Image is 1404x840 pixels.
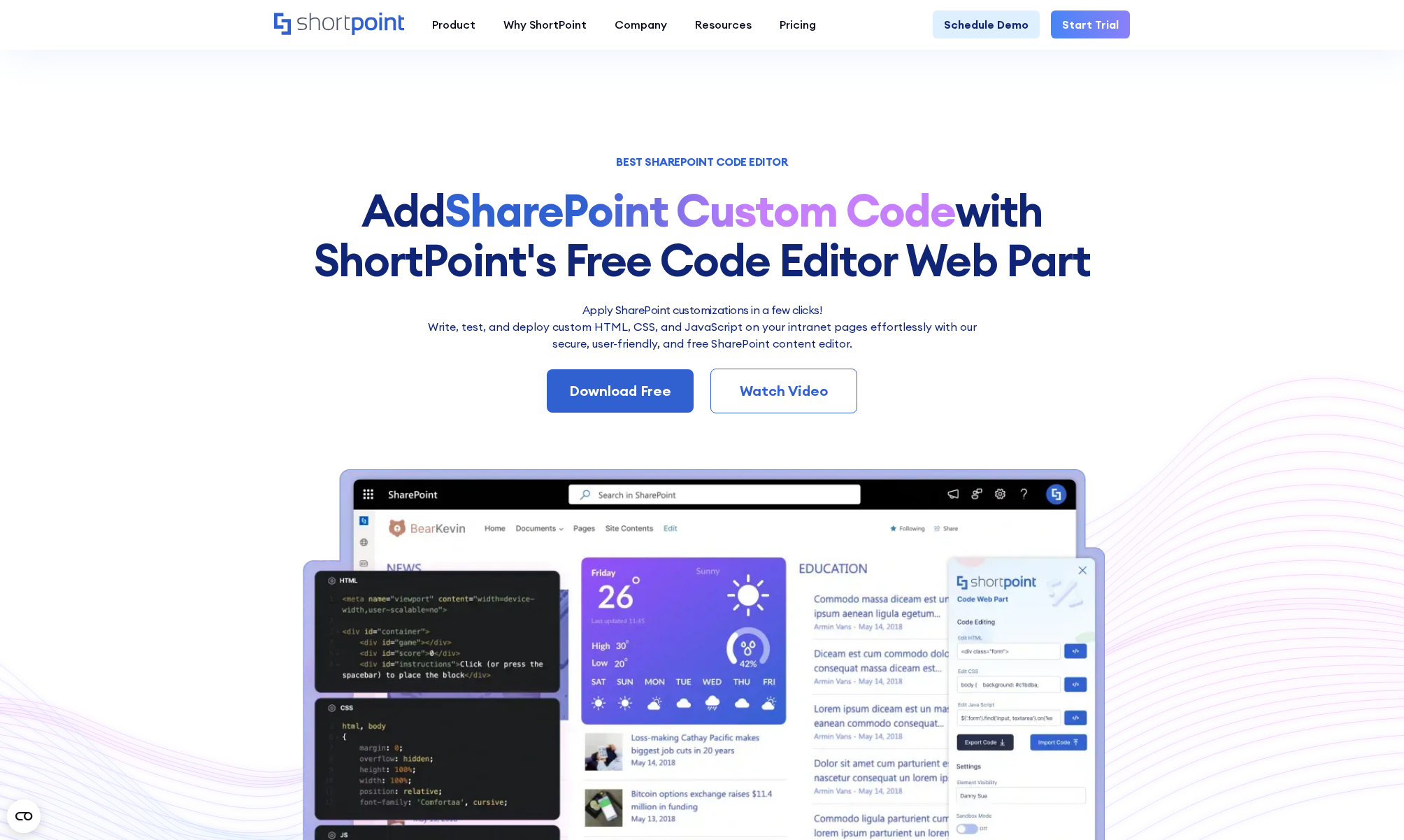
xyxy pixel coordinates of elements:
[489,10,601,38] a: Why ShortPoint
[1334,773,1404,840] iframe: Chat Widget
[601,10,681,38] a: Company
[547,369,694,413] a: Download Free
[445,182,955,239] strong: SharePoint Custom Code
[418,10,489,38] a: Product
[780,16,816,33] div: Pricing
[569,380,671,401] div: Download Free
[766,10,830,38] a: Pricing
[419,301,985,318] h2: Apply SharePoint customizations in a few clicks!
[1051,10,1130,38] a: Start Trial
[432,16,475,33] div: Product
[7,799,41,833] button: Open CMP widget
[933,10,1040,38] a: Schedule Demo
[733,380,834,401] div: Watch Video
[681,10,766,38] a: Resources
[274,157,1130,166] h1: BEST SHAREPOINT CODE EDITOR
[695,16,752,33] div: Resources
[615,16,667,33] div: Company
[274,186,1130,285] h1: Add with ShortPoint's Free Code Editor Web Part
[419,318,985,352] p: Write, test, and deploy custom HTML, CSS, and JavaScript on your intranet pages effortlessly wi﻿t...
[274,13,404,36] a: Home
[503,16,587,33] div: Why ShortPoint
[710,369,857,413] a: Watch Video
